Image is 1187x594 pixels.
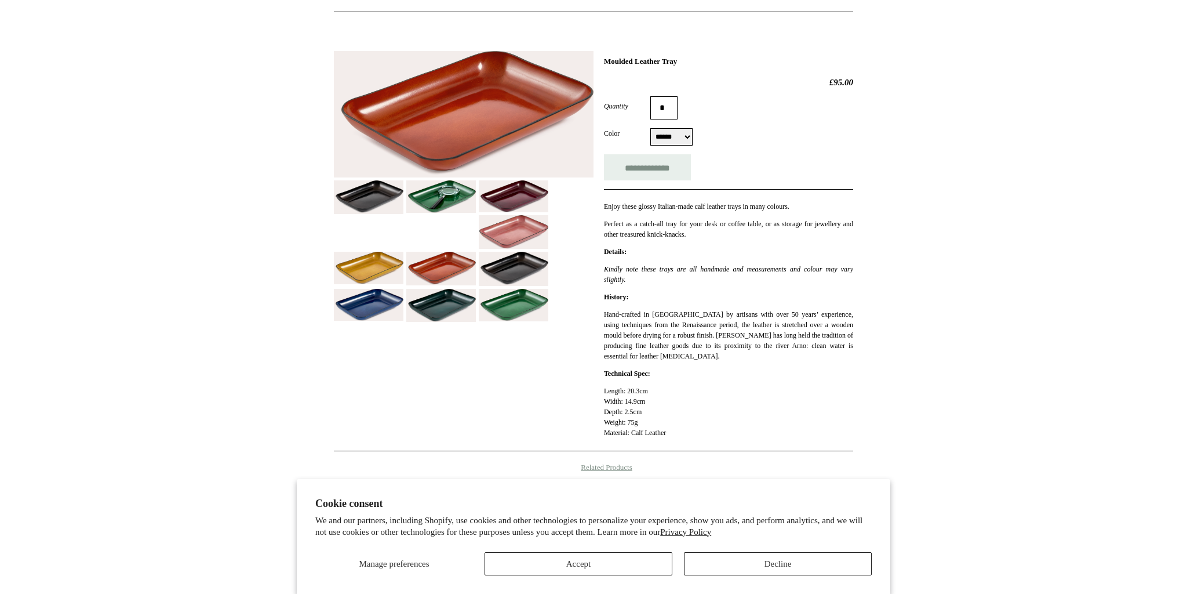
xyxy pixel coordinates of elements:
a: Privacy Policy [660,527,711,537]
img: Moulded Leather Tray [334,289,403,321]
strong: Details: [604,248,627,256]
img: Moulded Leather Tray [406,289,476,322]
img: Moulded Leather Tray [334,252,403,284]
span: Manage preferences [359,559,429,568]
img: Moulded Leather Tray [479,289,548,321]
button: Decline [684,552,872,575]
p: Hand-crafted in [GEOGRAPHIC_DATA] by artisans with over 50 years’ experience, using techniques fr... [604,309,853,361]
p: Enjoy these glossy Italian-made calf leather trays in many colours. [604,201,853,212]
img: Moulded Leather Tray [406,252,476,285]
p: Length: 20.3cm Width: 14.9cm Depth: 2.5cm Weight: 75g Material: Calf Leather [604,386,853,438]
img: Moulded Leather Tray [334,51,593,178]
h1: Moulded Leather Tray [604,57,853,66]
button: Manage preferences [315,552,473,575]
img: Moulded Leather Tray [334,180,403,215]
strong: Technical Spec: [604,370,650,378]
strong: History: [604,293,629,301]
img: Moulded Leather Tray [479,180,548,212]
h2: £95.00 [604,77,853,88]
p: Perfect as a catch-all tray for your desk or coffee table, or as storage for jewellery and other ... [604,219,853,240]
img: Moulded Leather Tray [479,215,548,249]
em: Kindly note these trays are all handmade and measurements and colour may vary slightly. [604,265,853,284]
h4: Related Products [304,463,883,472]
img: Moulded Leather Tray [479,252,548,286]
p: We and our partners, including Shopify, use cookies and other technologies to personalize your ex... [315,515,872,538]
label: Color [604,128,650,139]
label: Quantity [604,101,650,111]
img: Moulded Leather Tray [406,180,476,213]
h2: Cookie consent [315,498,872,510]
button: Accept [485,552,672,575]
